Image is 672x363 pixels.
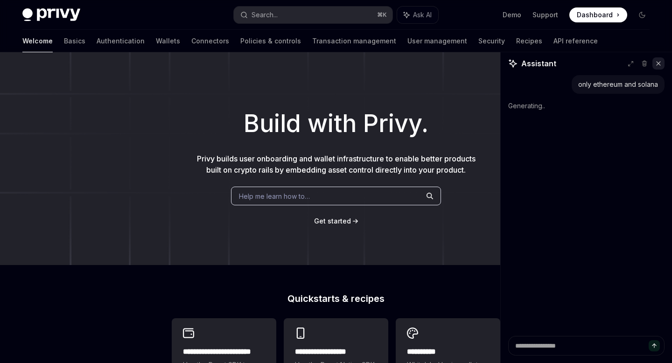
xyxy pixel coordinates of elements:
span: Help me learn how to… [239,191,310,201]
div: Generating.. [508,94,665,118]
h2: Quickstarts & recipes [172,294,500,303]
a: API reference [553,30,598,52]
h1: Build with Privy. [15,105,657,142]
a: Transaction management [312,30,396,52]
button: Ask AI [397,7,438,23]
div: only ethereum and solana [578,80,658,89]
div: Search... [252,9,278,21]
img: dark logo [22,8,80,21]
a: Support [532,10,558,20]
button: Toggle dark mode [635,7,650,22]
button: Search...⌘K [234,7,392,23]
span: Privy builds user onboarding and wallet infrastructure to enable better products built on crypto ... [197,154,476,175]
a: Get started [314,216,351,226]
span: ⌘ K [377,11,387,19]
a: Dashboard [569,7,627,22]
a: Authentication [97,30,145,52]
a: User management [407,30,467,52]
span: Get started [314,217,351,225]
button: Send message [649,340,660,351]
a: Connectors [191,30,229,52]
span: Assistant [521,58,556,69]
a: Security [478,30,505,52]
span: Dashboard [577,10,613,20]
a: Wallets [156,30,180,52]
a: Welcome [22,30,53,52]
a: Basics [64,30,85,52]
a: Policies & controls [240,30,301,52]
span: Ask AI [413,10,432,20]
a: Recipes [516,30,542,52]
a: Demo [503,10,521,20]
